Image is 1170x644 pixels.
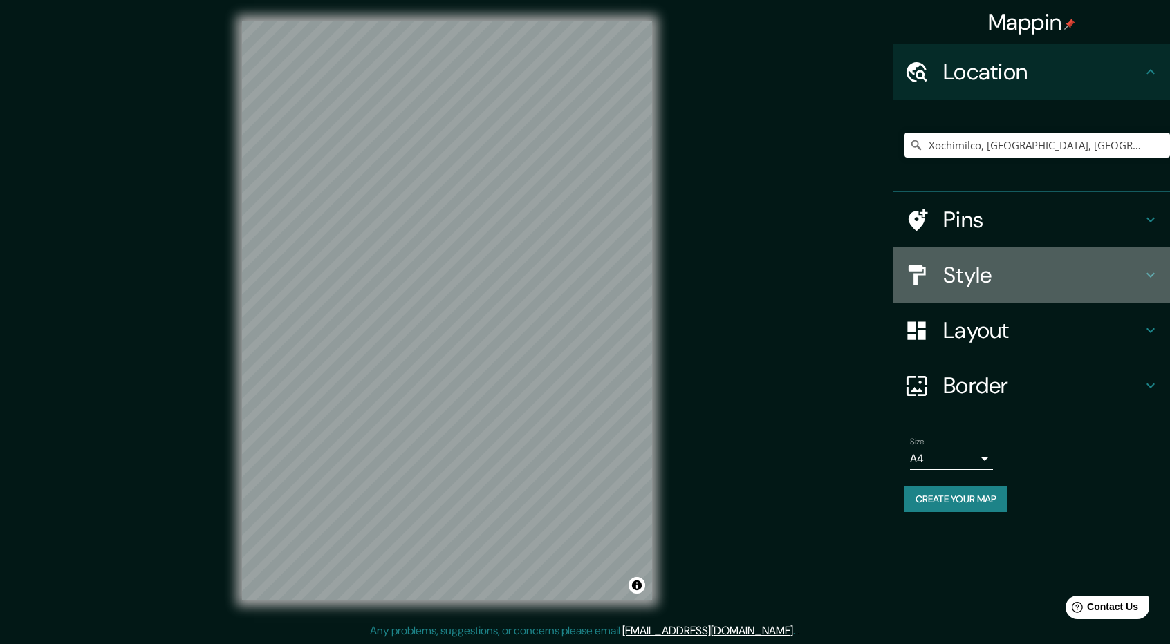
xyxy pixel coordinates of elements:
[1064,19,1075,30] img: pin-icon.png
[904,133,1170,158] input: Pick your city or area
[797,623,800,639] div: .
[893,303,1170,358] div: Layout
[893,192,1170,247] div: Pins
[904,486,1008,512] button: Create your map
[943,261,1142,289] h4: Style
[1047,590,1155,629] iframe: Help widget launcher
[622,623,793,638] a: [EMAIL_ADDRESS][DOMAIN_NAME]
[910,448,993,470] div: A4
[893,247,1170,303] div: Style
[988,8,1076,36] h4: Mappin
[910,436,925,448] label: Size
[943,58,1142,86] h4: Location
[242,21,652,600] canvas: Map
[893,44,1170,100] div: Location
[943,206,1142,234] h4: Pins
[370,623,795,639] p: Any problems, suggestions, or concerns please email .
[943,316,1142,344] h4: Layout
[893,358,1170,413] div: Border
[795,623,797,639] div: .
[629,577,645,594] button: Toggle attribution
[943,372,1142,399] h4: Border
